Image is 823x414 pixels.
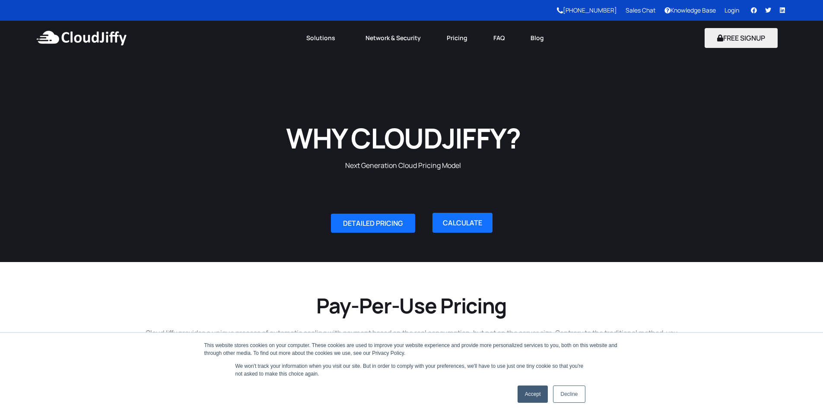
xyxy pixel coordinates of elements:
[664,6,716,14] a: Knowledge Base
[553,386,585,403] a: Decline
[140,292,684,319] h2: Pay-Per-Use Pricing
[705,33,778,43] a: FREE SIGNUP
[202,120,605,156] h1: WHY CLOUDJIFFY?
[353,28,434,47] a: Network & Security
[140,328,684,361] p: CloudJiffy provides a unique process of automatic scaling with payment based on the real consumpt...
[204,341,619,357] div: This website stores cookies on your computer. These cookies are used to improve your website expe...
[331,214,415,233] a: DETAILED PRICING
[434,28,480,47] a: Pricing
[343,220,403,227] span: DETAILED PRICING
[626,6,656,14] a: Sales Chat
[724,6,739,14] a: Login
[518,386,548,403] a: Accept
[480,28,518,47] a: FAQ
[293,28,353,47] a: Solutions
[557,6,617,14] a: [PHONE_NUMBER]
[518,28,557,47] a: Blog
[202,160,605,171] p: Next Generation Cloud Pricing Model
[235,362,588,378] p: We won't track your information when you visit our site. But in order to comply with your prefere...
[705,28,778,48] button: FREE SIGNUP
[432,213,493,233] a: CALCULATE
